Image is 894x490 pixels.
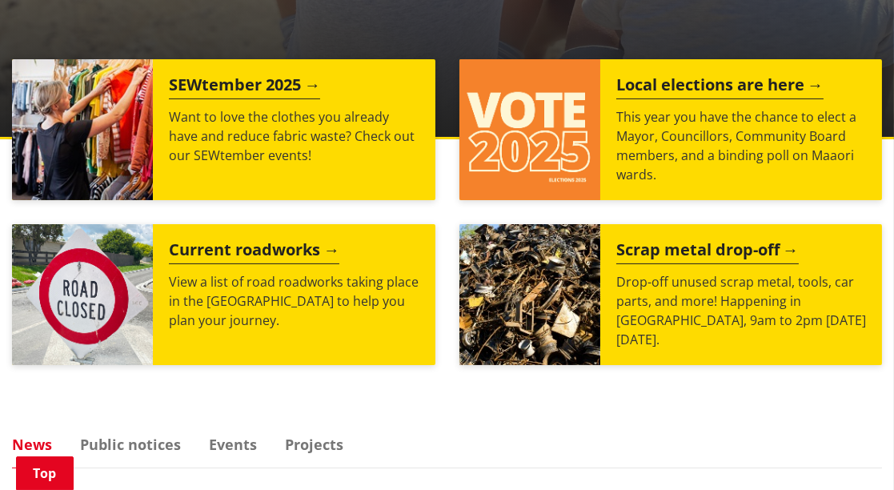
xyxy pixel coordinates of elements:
img: SEWtember [12,59,153,200]
a: A massive pile of rusted scrap metal, including wheels and various industrial parts, under a clea... [459,224,883,365]
a: Events [209,437,257,452]
h2: Current roadworks [169,240,339,264]
img: Vote 2025 [459,59,600,200]
h2: SEWtember 2025 [169,75,320,99]
p: Want to love the clothes you already have and reduce fabric waste? Check out our SEWtember events! [169,107,419,165]
p: This year you have the chance to elect a Mayor, Councillors, Community Board members, and a bindi... [616,107,866,184]
a: Current roadworks View a list of road roadworks taking place in the [GEOGRAPHIC_DATA] to help you... [12,224,435,365]
a: SEWtember 2025 Want to love the clothes you already have and reduce fabric waste? Check out our S... [12,59,435,200]
img: Road closed sign [12,224,153,365]
a: Top [16,456,74,490]
a: News [12,437,52,452]
a: Local elections are here This year you have the chance to elect a Mayor, Councillors, Community B... [459,59,883,200]
h2: Local elections are here [616,75,824,99]
iframe: Messenger Launcher [820,423,878,480]
h2: Scrap metal drop-off [616,240,799,264]
a: Public notices [80,437,181,452]
img: Scrap metal collection [459,224,600,365]
p: Drop-off unused scrap metal, tools, car parts, and more! Happening in [GEOGRAPHIC_DATA], 9am to 2... [616,272,866,349]
p: View a list of road roadworks taking place in the [GEOGRAPHIC_DATA] to help you plan your journey. [169,272,419,330]
a: Projects [285,437,343,452]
